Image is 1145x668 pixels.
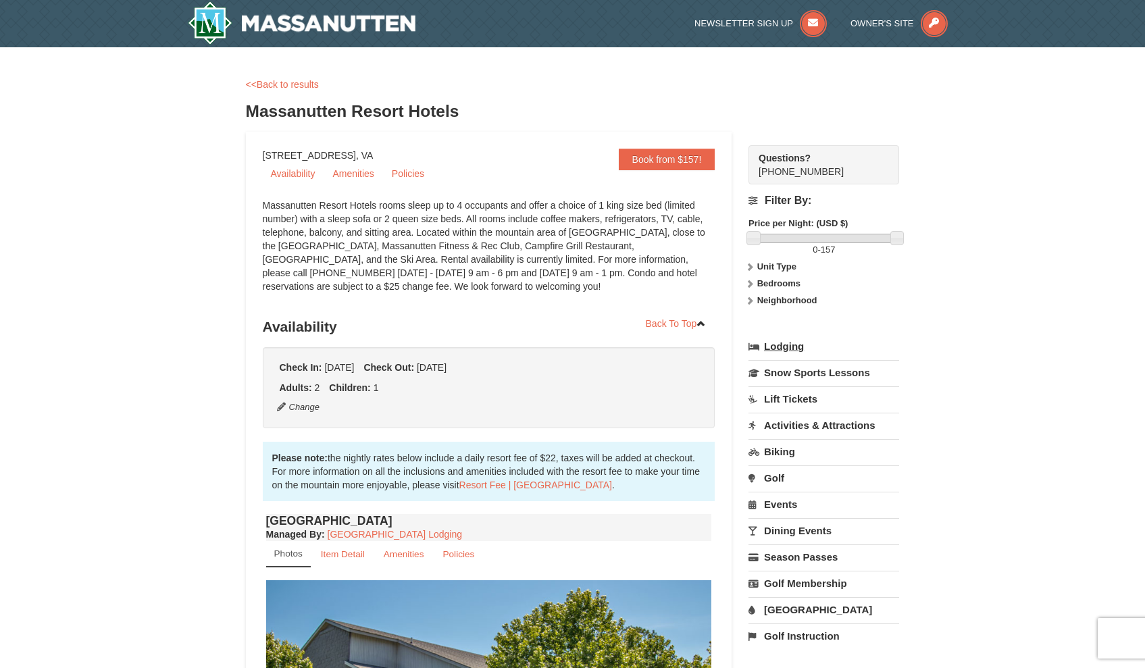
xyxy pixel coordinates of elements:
a: Snow Sports Lessons [748,360,899,385]
span: [PHONE_NUMBER] [759,151,875,177]
div: the nightly rates below include a daily resort fee of $22, taxes will be added at checkout. For m... [263,442,715,501]
a: Biking [748,439,899,464]
span: 2 [315,382,320,393]
span: 157 [821,245,836,255]
a: Item Detail [312,541,374,567]
strong: Bedrooms [757,278,800,288]
strong: Adults: [280,382,312,393]
strong: Check Out: [363,362,414,373]
small: Amenities [384,549,424,559]
h4: Filter By: [748,195,899,207]
a: Activities & Attractions [748,413,899,438]
span: Newsletter Sign Up [694,18,793,28]
a: Policies [434,541,483,567]
a: Availability [263,163,324,184]
a: Resort Fee | [GEOGRAPHIC_DATA] [459,480,612,490]
strong: Please note: [272,453,328,463]
label: - [748,243,899,257]
a: Photos [266,541,311,567]
small: Item Detail [321,549,365,559]
img: Massanutten Resort Logo [188,1,416,45]
a: Events [748,492,899,517]
strong: Price per Night: (USD $) [748,218,848,228]
strong: Questions? [759,153,811,163]
a: Amenities [324,163,382,184]
a: Golf [748,465,899,490]
span: 0 [813,245,817,255]
span: 1 [374,382,379,393]
small: Photos [274,548,303,559]
span: Managed By [266,529,322,540]
a: Lodging [748,334,899,359]
h3: Availability [263,313,715,340]
a: <<Back to results [246,79,319,90]
strong: Check In: [280,362,322,373]
a: Newsletter Sign Up [694,18,827,28]
a: Book from $157! [619,149,715,170]
a: Season Passes [748,544,899,569]
strong: : [266,529,325,540]
h3: Massanutten Resort Hotels [246,98,900,125]
button: Change [276,400,321,415]
a: Golf Instruction [748,623,899,648]
a: [GEOGRAPHIC_DATA] Lodging [328,529,462,540]
a: Lift Tickets [748,386,899,411]
a: Golf Membership [748,571,899,596]
a: [GEOGRAPHIC_DATA] [748,597,899,622]
div: Massanutten Resort Hotels rooms sleep up to 4 occupants and offer a choice of 1 king size bed (li... [263,199,715,307]
span: Owner's Site [850,18,914,28]
strong: Unit Type [757,261,796,272]
strong: Neighborhood [757,295,817,305]
a: Policies [384,163,432,184]
a: Back To Top [637,313,715,334]
span: [DATE] [324,362,354,373]
a: Amenities [375,541,433,567]
span: [DATE] [417,362,447,373]
a: Massanutten Resort [188,1,416,45]
small: Policies [442,549,474,559]
h4: [GEOGRAPHIC_DATA] [266,514,712,528]
strong: Children: [329,382,370,393]
a: Owner's Site [850,18,948,28]
a: Dining Events [748,518,899,543]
